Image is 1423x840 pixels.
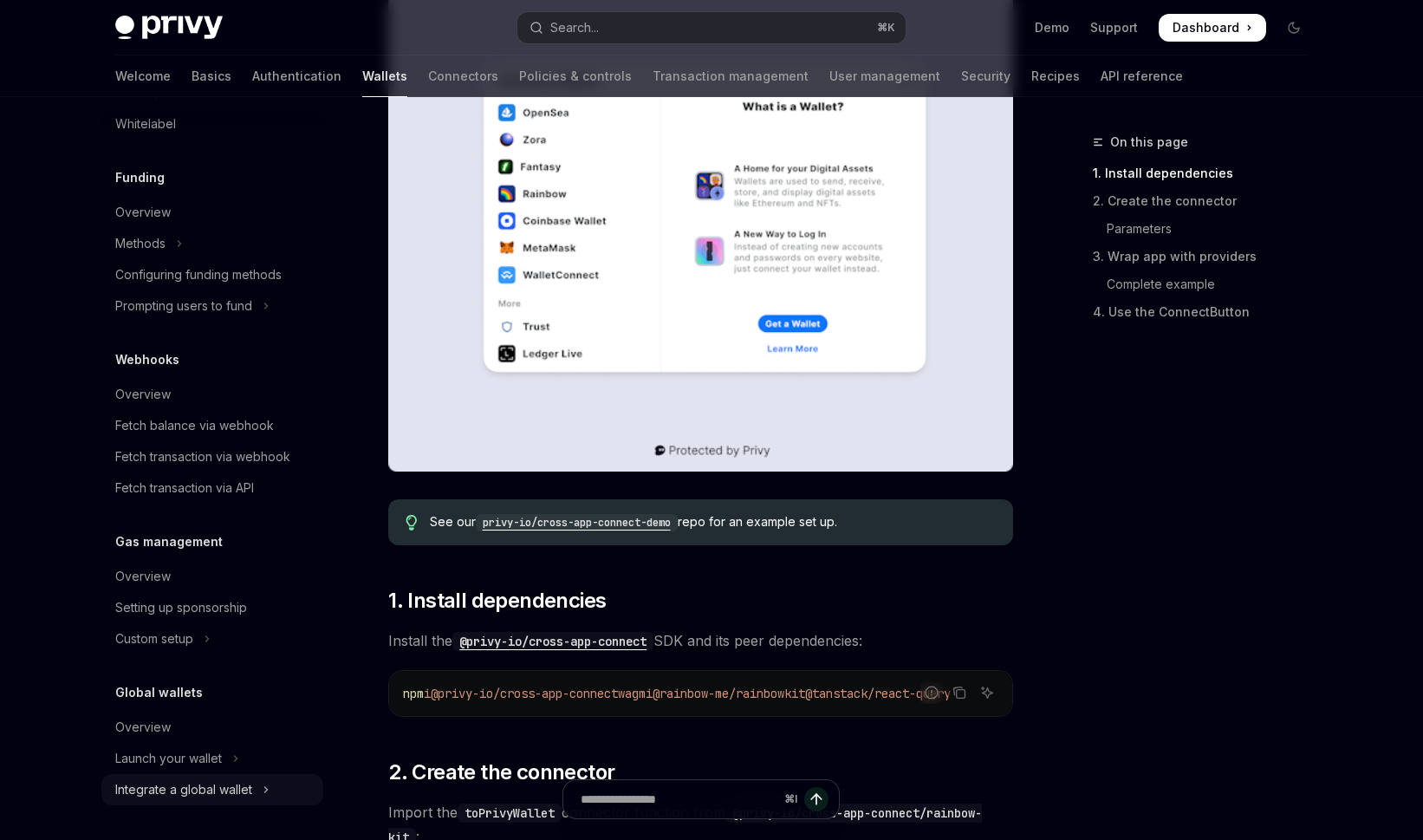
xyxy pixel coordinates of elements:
[1280,14,1308,42] button: Toggle dark mode
[115,16,223,40] img: dark logo
[948,681,971,704] button: Copy the contents from the code block
[101,379,323,410] a: Overview
[101,592,323,623] a: Setting up sponsorship
[653,686,805,701] span: @rainbow-me/rainbowkit
[115,779,252,800] div: Integrate a global wallet
[115,682,203,703] h5: Global wallets
[115,384,171,405] div: Overview
[388,759,614,786] span: 2. Create the connector
[388,587,606,615] span: 1. Install dependencies
[406,515,418,531] svg: Tip
[115,55,171,97] a: Welcome
[115,566,171,587] div: Overview
[101,774,323,805] button: Toggle Integrate a global wallet section
[101,441,323,472] a: Fetch transaction via webhook
[1173,19,1239,36] span: Dashboard
[115,349,179,370] h5: Webhooks
[115,167,165,188] h5: Funding
[452,632,653,649] a: @privy-io/cross-app-connect
[101,561,323,592] a: Overview
[101,623,323,654] button: Toggle Custom setup section
[519,55,632,97] a: Policies & controls
[115,748,222,769] div: Launch your wallet
[1159,14,1266,42] a: Dashboard
[1031,55,1080,97] a: Recipes
[115,531,223,552] h5: Gas management
[476,514,678,531] code: privy-io/cross-app-connect-demo
[804,787,828,811] button: Send message
[1110,132,1188,153] span: On this page
[430,513,996,531] span: See our repo for an example set up.
[115,628,193,649] div: Custom setup
[252,55,341,97] a: Authentication
[1093,270,1322,298] a: Complete example
[653,55,809,97] a: Transaction management
[101,197,323,228] a: Overview
[1035,19,1069,36] a: Demo
[115,478,254,498] div: Fetch transaction via API
[101,228,323,259] button: Toggle Methods section
[618,686,653,701] span: wagmi
[431,686,618,701] span: @privy-io/cross-app-connect
[101,290,323,322] button: Toggle Prompting users to fund section
[1090,19,1138,36] a: Support
[115,597,247,618] div: Setting up sponsorship
[517,12,906,43] button: Open search
[115,415,274,436] div: Fetch balance via webhook
[192,55,231,97] a: Basics
[476,514,678,529] a: privy-io/cross-app-connect-demo
[362,55,407,97] a: Wallets
[1093,160,1322,187] a: 1. Install dependencies
[550,17,599,38] div: Search...
[101,259,323,290] a: Configuring funding methods
[115,717,171,738] div: Overview
[1093,215,1322,243] a: Parameters
[1101,55,1183,97] a: API reference
[115,264,282,285] div: Configuring funding methods
[805,686,951,701] span: @tanstack/react-query
[101,472,323,504] a: Fetch transaction via API
[1093,243,1322,270] a: 3. Wrap app with providers
[403,686,424,701] span: npm
[452,632,653,651] code: @privy-io/cross-app-connect
[101,410,323,441] a: Fetch balance via webhook
[115,202,171,223] div: Overview
[388,628,1013,653] span: Install the SDK and its peer dependencies:
[877,21,895,35] span: ⌘ K
[115,446,290,467] div: Fetch transaction via webhook
[424,686,431,701] span: i
[961,55,1010,97] a: Security
[976,681,998,704] button: Ask AI
[115,296,252,316] div: Prompting users to fund
[115,233,166,254] div: Methods
[920,681,943,704] button: Report incorrect code
[428,55,498,97] a: Connectors
[829,55,940,97] a: User management
[1093,187,1322,215] a: 2. Create the connector
[581,780,777,818] input: Ask a question...
[101,712,323,743] a: Overview
[1093,298,1322,326] a: 4. Use the ConnectButton
[101,743,323,774] button: Toggle Launch your wallet section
